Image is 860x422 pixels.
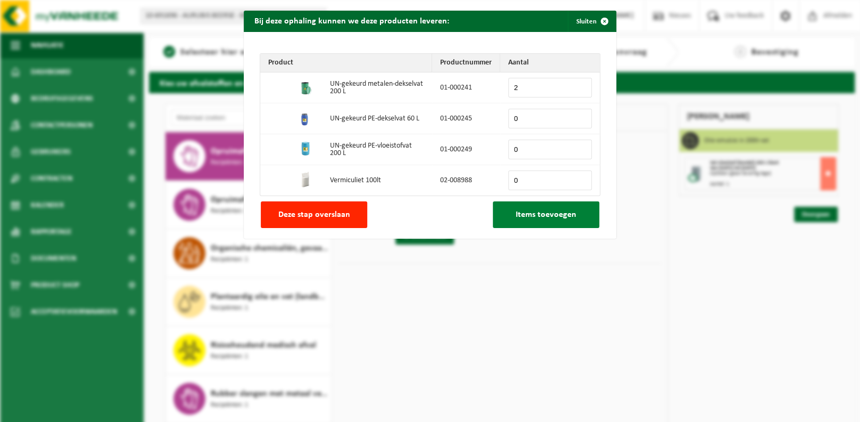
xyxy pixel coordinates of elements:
[322,165,432,196] td: Vermiculiet 100lt
[261,201,367,228] button: Deze stap overslaan
[297,78,314,95] img: 01-000241
[432,165,500,196] td: 02-008988
[322,72,432,103] td: UN-gekeurd metalen-dekselvat 200 L
[322,134,432,165] td: UN-gekeurd PE-vloeistofvat 200 L
[493,201,599,228] button: Items toevoegen
[278,210,350,219] span: Deze stap overslaan
[297,171,314,188] img: 02-008988
[432,54,500,72] th: Productnummer
[432,134,500,165] td: 01-000249
[432,103,500,134] td: 01-000245
[260,54,432,72] th: Product
[322,103,432,134] td: UN-gekeurd PE-dekselvat 60 L
[297,109,314,126] img: 01-000245
[516,210,576,219] span: Items toevoegen
[568,11,615,32] button: Sluiten
[500,54,600,72] th: Aantal
[432,72,500,103] td: 01-000241
[244,11,460,31] h2: Bij deze ophaling kunnen we deze producten leveren:
[297,140,314,157] img: 01-000249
